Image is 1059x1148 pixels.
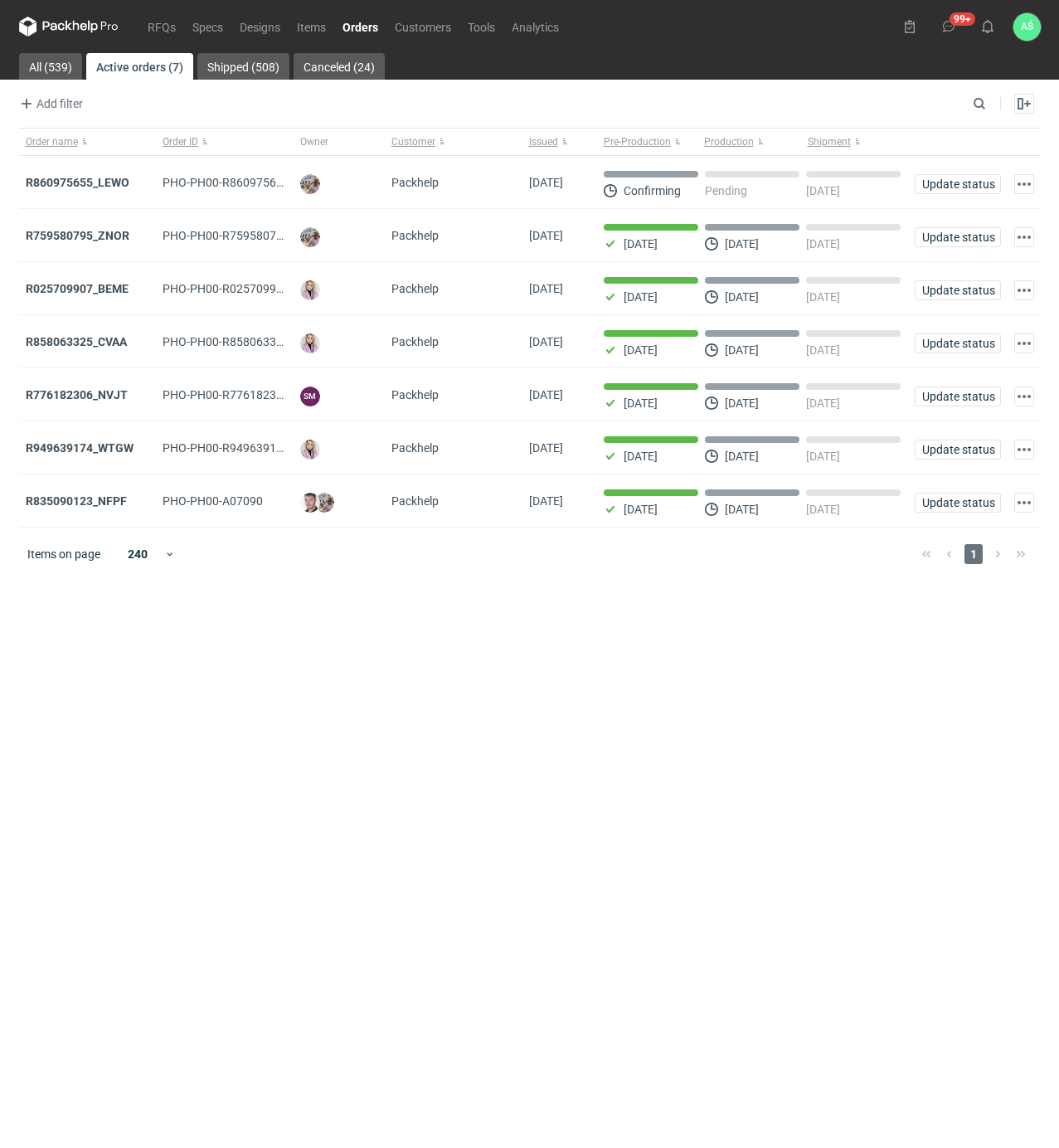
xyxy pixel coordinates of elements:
p: [DATE] [725,290,759,304]
span: 07/08/2025 [529,494,563,508]
p: [DATE] [806,396,840,410]
button: Actions [1014,493,1034,513]
a: Analytics [503,17,567,36]
span: Items on page [27,546,100,562]
span: Packhelp [391,176,439,189]
span: Owner [300,135,328,148]
span: Packhelp [391,229,439,242]
img: Michał Palasek [314,493,334,513]
a: Specs [184,17,231,36]
img: Maciej Sikora [300,493,320,513]
span: Update status [922,444,993,455]
p: [DATE] [725,450,759,463]
p: Pending [705,184,747,197]
button: Update status [915,440,1001,460]
span: PHO-PH00-R949639174_WTGW [163,441,329,455]
svg: Packhelp Pro [19,17,119,36]
a: R860975655_LEWO [26,176,129,189]
span: 21/08/2025 [529,229,563,242]
button: Update status [915,333,1001,353]
a: R025709907_BEME [26,282,129,295]
a: R776182306_NVJT [26,388,128,401]
button: AŚ [1013,13,1041,41]
span: Update status [922,497,993,508]
span: Issued [529,135,558,148]
a: Items [289,17,334,36]
a: Active orders (7) [86,53,193,80]
button: 99+ [935,13,962,40]
p: [DATE] [624,343,658,357]
button: Pre-Production [597,129,701,155]
button: Actions [1014,174,1034,194]
p: [DATE] [624,450,658,463]
button: Actions [1014,440,1034,460]
span: 19/08/2025 [529,282,563,295]
span: Packhelp [391,335,439,348]
span: PHO-PH00-R858063325_CVAA [163,335,323,348]
a: RFQs [139,17,184,36]
figcaption: SM [300,387,320,406]
img: Klaudia Wiśniewska [300,440,320,460]
span: 12/08/2025 [529,335,563,348]
a: R949639174_WTGW [26,441,134,455]
button: Production [701,129,804,155]
a: R835090123_NFPF [26,494,127,508]
a: Canceled (24) [294,53,385,80]
span: Update status [922,178,993,190]
p: [DATE] [806,503,840,516]
div: Adrian Świerżewski [1013,13,1041,41]
span: Production [704,135,754,148]
span: Order name [26,135,78,148]
img: Michał Palasek [300,227,320,247]
button: Order ID [156,129,294,155]
a: R759580795_ZNOR [26,229,129,242]
a: Orders [334,17,386,36]
strong: R858063325_CVAA [26,335,127,348]
p: [DATE] [624,503,658,516]
button: Issued [522,129,597,155]
p: Confirming [624,184,681,197]
span: Customer [391,135,435,148]
p: [DATE] [806,184,840,197]
span: PHO-PH00-R860975655_LEWO [163,176,326,189]
span: Update status [922,285,993,296]
span: PHO-PH00-R025709907_BEME [163,282,325,295]
p: [DATE] [725,343,759,357]
button: Order name [19,129,157,155]
a: Customers [386,17,459,36]
p: [DATE] [725,237,759,251]
span: Update status [922,231,993,243]
button: Actions [1014,280,1034,300]
span: Update status [922,338,993,349]
span: 22/08/2025 [529,176,563,189]
span: 1 [964,544,983,564]
p: [DATE] [806,237,840,251]
button: Actions [1014,387,1034,406]
span: Update status [922,391,993,402]
button: Add filter [16,94,84,114]
span: PHO-PH00-A07090 [163,494,263,508]
span: 08/08/2025 [529,441,563,455]
button: Update status [915,493,1001,513]
button: Actions [1014,333,1034,353]
p: [DATE] [806,343,840,357]
span: Order ID [163,135,198,148]
p: [DATE] [806,450,840,463]
p: [DATE] [624,290,658,304]
span: 11/08/2025 [529,388,563,401]
span: Packhelp [391,282,439,295]
span: Add filter [17,94,83,114]
span: Pre-Production [604,135,671,148]
span: PHO-PH00-R759580795_ZNOR [163,229,325,242]
input: Search [969,94,1023,114]
button: Update status [915,227,1001,247]
button: Update status [915,280,1001,300]
span: PHO-PH00-R776182306_NVJT [163,388,323,401]
a: Designs [231,17,289,36]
